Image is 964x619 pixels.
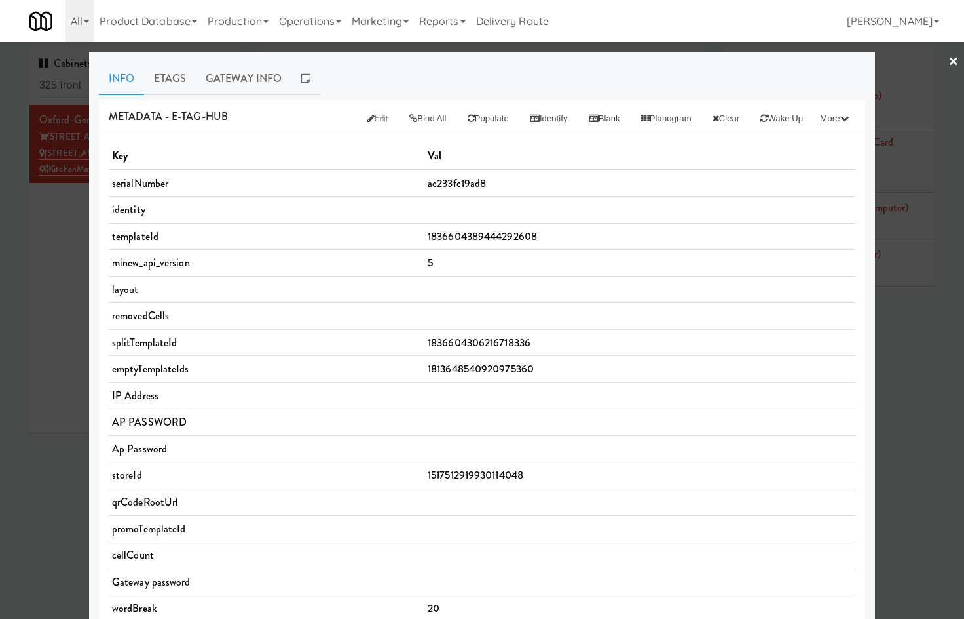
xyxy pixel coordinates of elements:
[519,107,578,130] button: Identify
[428,601,439,616] span: 20
[109,329,424,356] td: splitTemplateId
[428,176,486,191] span: ac233fc19ad8
[109,223,424,250] td: templateId
[367,112,389,125] span: Edit
[399,107,456,130] button: Bind All
[578,107,631,130] button: Blank
[109,303,424,330] td: removedCells
[428,361,534,376] span: 1813648540920975360
[109,197,424,224] td: identity
[428,335,530,350] span: 1836604306216718336
[457,107,519,130] button: Populate
[428,468,523,483] span: 1517512919930114048
[109,276,424,303] td: layout
[196,62,291,95] a: Gateway Info
[109,542,424,569] td: cellCount
[948,42,959,83] a: ×
[813,109,855,129] button: More
[109,515,424,542] td: promoTemplateId
[428,255,433,270] span: 5
[144,62,196,95] a: Etags
[428,229,537,244] span: 1836604389444292608
[109,382,424,409] td: IP Address
[109,250,424,277] td: minew_api_version
[99,62,144,95] a: Info
[109,143,424,170] th: Key
[109,109,228,124] span: METADATA - e-tag-hub
[109,569,424,595] td: Gateway password
[424,143,855,170] th: Val
[109,462,424,489] td: storeId
[631,107,702,130] button: Planogram
[109,170,424,197] td: serialNumber
[109,435,424,462] td: Ap Password
[702,107,751,130] button: Clear
[109,409,424,436] td: AP PASSWORD
[109,356,424,383] td: emptyTemplateIds
[750,107,813,130] button: Wake up
[29,10,52,33] img: Micromart
[109,489,424,515] td: qrCodeRootUrl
